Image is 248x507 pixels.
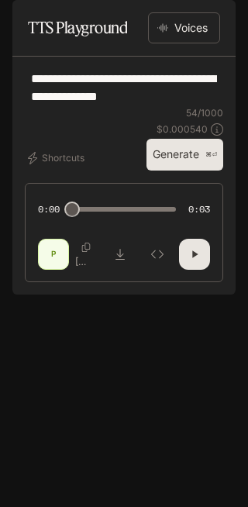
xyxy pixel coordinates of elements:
button: Copy Voice ID [75,243,97,252]
button: Generate⌘⏎ [146,139,223,171]
div: P [41,242,66,267]
button: Voices [148,12,220,43]
p: 54 / 1000 [186,106,223,119]
button: open drawer [12,8,40,36]
h1: TTS Playground [28,12,127,43]
button: Download audio [105,239,136,270]
button: Inspect [142,239,173,270]
p: $ 0.000540 [157,122,208,136]
span: 0:03 [188,202,210,217]
p: [Angry] Hey, are those Morden Warfare’s at wolverines? [75,255,91,268]
button: Shortcuts [25,146,91,171]
span: 0:00 [38,202,60,217]
p: ⌘⏎ [205,150,217,160]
